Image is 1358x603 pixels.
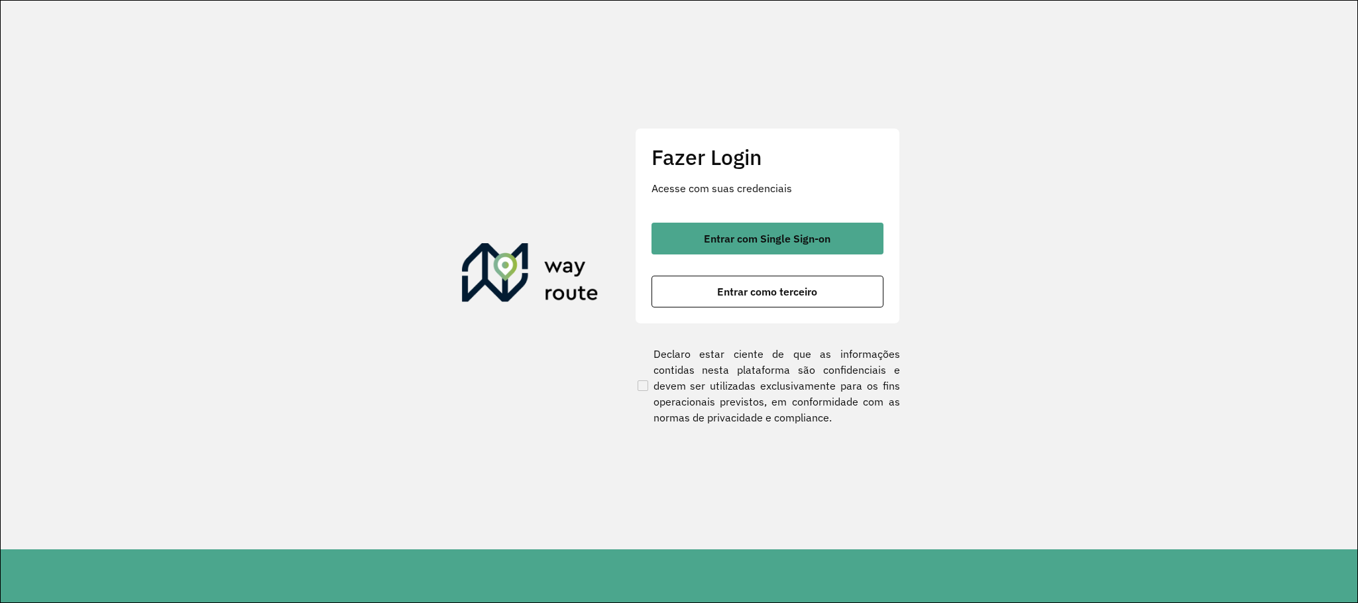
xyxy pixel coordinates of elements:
p: Acesse com suas credenciais [651,180,883,196]
span: Entrar como terceiro [717,286,817,297]
img: Roteirizador AmbevTech [462,243,598,307]
span: Entrar com Single Sign-on [704,233,830,244]
button: button [651,223,883,254]
button: button [651,276,883,307]
h2: Fazer Login [651,144,883,170]
label: Declaro estar ciente de que as informações contidas nesta plataforma são confidenciais e devem se... [635,346,900,425]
